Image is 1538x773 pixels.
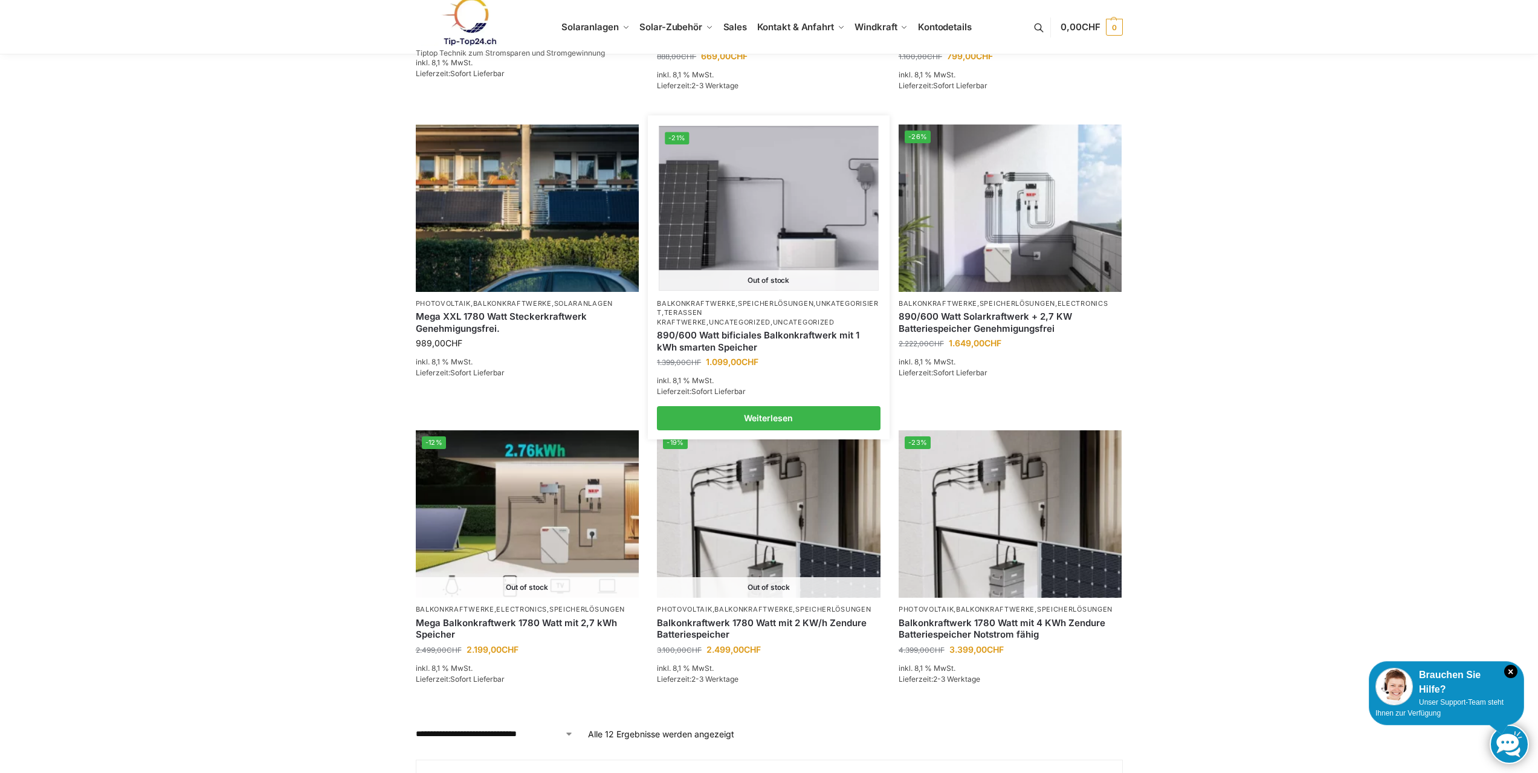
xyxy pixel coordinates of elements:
p: , , [416,299,639,308]
p: inkl. 8,1 % MwSt. [416,57,639,68]
p: , , [899,299,1122,308]
a: Balkonkraftwerke [956,605,1035,613]
a: Uncategorized [709,318,771,326]
p: inkl. 8,1 % MwSt. [657,70,880,80]
img: ASE 1000 Batteriespeicher [659,126,878,290]
span: Solaranlagen [561,21,619,33]
bdi: 2.222,00 [899,339,944,348]
span: Lieferzeit: [657,674,738,684]
span: CHF [447,645,462,655]
p: inkl. 8,1 % MwSt. [899,663,1122,674]
span: 0,00 [1061,21,1100,33]
bdi: 1.649,00 [949,338,1001,348]
bdi: 2.199,00 [467,644,519,655]
bdi: 2.499,00 [416,645,462,655]
p: , , [416,605,639,614]
span: Sales [723,21,748,33]
span: Lieferzeit: [657,81,738,90]
p: Tiptop Technik zum Stromsparen und Stromgewinnung [416,50,605,57]
a: Terassen Kraftwerke [657,308,706,326]
a: Balkonkraftwerk 1780 Watt mit 4 KWh Zendure Batteriespeicher Notstrom fähig [899,617,1122,641]
span: Windkraft [855,21,897,33]
span: CHF [984,338,1001,348]
span: CHF [502,644,519,655]
span: 2-3 Werktage [691,674,738,684]
p: , , [899,605,1122,614]
span: CHF [929,339,944,348]
a: -12% Out of stockSolaranlage mit 2,7 KW Batteriespeicher Genehmigungsfrei [416,430,639,598]
select: Shop-Reihenfolge [416,728,574,740]
bdi: 989,00 [416,338,462,348]
img: Zendure-solar-flow-Batteriespeicher für Balkonkraftwerke [899,430,1122,598]
p: inkl. 8,1 % MwSt. [657,375,880,386]
bdi: 669,00 [701,51,748,61]
bdi: 1.099,00 [706,357,758,367]
bdi: 799,00 [947,51,993,61]
span: CHF [731,51,748,61]
a: Solaranlagen [554,299,613,308]
img: Solaranlage mit 2,7 KW Batteriespeicher Genehmigungsfrei [416,430,639,598]
bdi: 888,00 [657,52,696,61]
a: Electronics [496,605,547,613]
span: Lieferzeit: [899,81,987,90]
p: inkl. 8,1 % MwSt. [416,357,639,367]
span: Lieferzeit: [899,368,987,377]
div: Brauchen Sie Hilfe? [1375,668,1517,697]
span: Sofort Lieferbar [450,368,505,377]
span: CHF [987,644,1004,655]
p: , , , , , [657,299,880,327]
img: 2 Balkonkraftwerke [416,125,639,292]
a: Mega Balkonkraftwerk 1780 Watt mit 2,7 kWh Speicher [416,617,639,641]
span: 0 [1106,19,1123,36]
span: Kontodetails [918,21,972,33]
bdi: 1.100,00 [899,52,942,61]
span: Sofort Lieferbar [933,81,987,90]
bdi: 3.399,00 [949,644,1004,655]
a: Unkategorisiert [657,299,879,317]
span: Sofort Lieferbar [450,69,505,78]
img: Zendure-solar-flow-Batteriespeicher für Balkonkraftwerke [657,430,880,598]
span: CHF [929,645,945,655]
p: inkl. 8,1 % MwSt. [657,663,880,674]
a: Balkonkraftwerke [473,299,552,308]
span: Lieferzeit: [416,368,505,377]
a: -19% Out of stockZendure-solar-flow-Batteriespeicher für Balkonkraftwerke [657,430,880,598]
a: Photovoltaik [899,605,954,613]
a: Balkonkraftwerke [416,605,494,613]
span: CHF [976,51,993,61]
a: Mega XXL 1780 Watt Steckerkraftwerk Genehmigungsfrei. [416,311,639,334]
bdi: 2.499,00 [706,644,761,655]
span: Lieferzeit: [657,387,746,396]
a: Speicherlösungen [980,299,1055,308]
span: 2-3 Werktage [691,81,738,90]
p: inkl. 8,1 % MwSt. [899,357,1122,367]
a: Photovoltaik [657,605,712,613]
a: Balkonkraftwerk 1780 Watt mit 2 KW/h Zendure Batteriespeicher [657,617,880,641]
span: CHF [445,338,462,348]
img: Customer service [1375,668,1413,705]
a: Balkonkraftwerke [657,299,735,308]
a: 890/600 Watt Solarkraftwerk + 2,7 KW Batteriespeicher Genehmigungsfrei [899,311,1122,334]
img: Steckerkraftwerk mit 2,7kwh-Speicher [899,125,1122,292]
a: -23%Zendure-solar-flow-Batteriespeicher für Balkonkraftwerke [899,430,1122,598]
a: Balkonkraftwerke [714,605,793,613]
a: Speicherlösungen [738,299,813,308]
span: CHF [686,358,701,367]
span: CHF [742,357,758,367]
span: Sofort Lieferbar [450,674,505,684]
span: 2-3 Werktage [933,674,980,684]
span: Sofort Lieferbar [933,368,987,377]
span: Kontakt & Anfahrt [757,21,834,33]
span: Unser Support-Team steht Ihnen zur Verfügung [1375,698,1504,717]
a: Lese mehr über „890/600 Watt bificiales Balkonkraftwerk mit 1 kWh smarten Speicher“ [657,406,880,430]
a: Speicherlösungen [795,605,871,613]
span: CHF [927,52,942,61]
p: Alle 12 Ergebnisse werden angezeigt [588,728,734,740]
span: Solar-Zubehör [639,21,702,33]
span: CHF [744,644,761,655]
a: Balkonkraftwerke [899,299,977,308]
span: CHF [1082,21,1100,33]
span: Sofort Lieferbar [691,387,746,396]
a: Speicherlösungen [1037,605,1113,613]
p: inkl. 8,1 % MwSt. [899,70,1122,80]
